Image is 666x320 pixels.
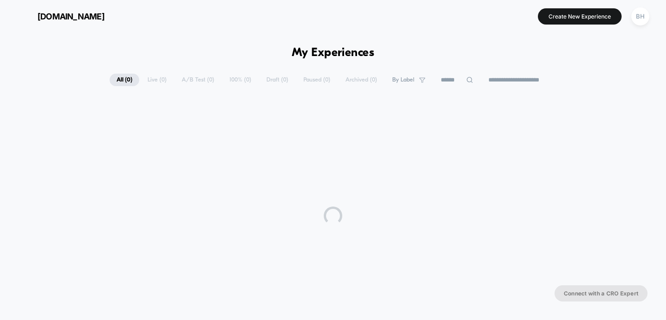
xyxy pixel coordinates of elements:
span: All ( 0 ) [110,74,139,86]
span: By Label [392,76,414,83]
button: [DOMAIN_NAME] [14,9,107,24]
h1: My Experiences [292,46,375,60]
button: Create New Experience [538,8,622,25]
button: BH [629,7,652,26]
button: Connect with a CRO Expert [555,285,647,301]
span: [DOMAIN_NAME] [37,12,105,21]
div: BH [631,7,649,25]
